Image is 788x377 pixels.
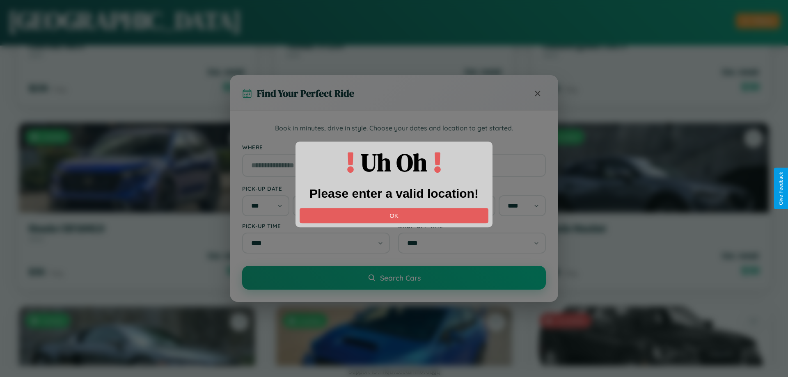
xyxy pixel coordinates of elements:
label: Where [242,144,546,151]
label: Pick-up Date [242,185,390,192]
label: Pick-up Time [242,222,390,229]
label: Drop-off Time [398,222,546,229]
h3: Find Your Perfect Ride [257,87,354,100]
label: Drop-off Date [398,185,546,192]
span: Search Cars [380,273,421,282]
p: Book in minutes, drive in style. Choose your dates and location to get started. [242,123,546,134]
